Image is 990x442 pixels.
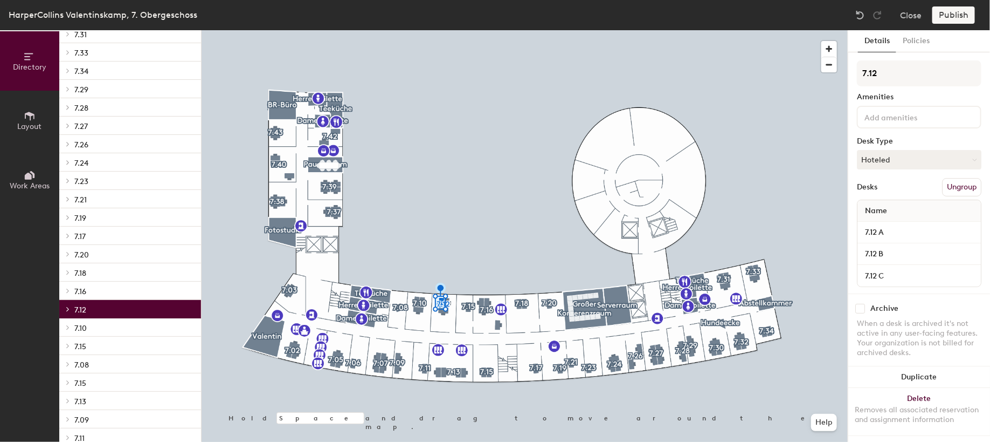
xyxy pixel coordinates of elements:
div: Amenities [857,93,981,101]
div: Desk Type [857,137,981,146]
div: When a desk is archived it's not active in any user-facing features. Your organization is not bil... [857,319,981,358]
span: 7.21 [74,195,87,205]
button: Close [900,6,922,24]
span: 7.17 [74,232,86,241]
span: 7.09 [74,416,89,425]
span: 7.20 [74,250,89,260]
span: 7.19 [74,214,86,223]
button: Help [811,414,837,431]
span: 7.33 [74,49,88,58]
div: Desks [857,183,877,192]
span: 7.15 [74,379,86,388]
input: Unnamed desk [860,225,979,240]
input: Unnamed desk [860,268,979,283]
span: 7.16 [74,287,86,296]
button: Hoteled [857,150,981,169]
span: Directory [13,63,46,72]
span: 7.15 [74,342,86,351]
button: Duplicate [848,366,990,388]
input: Add amenities [862,110,959,123]
button: DeleteRemoves all associated reservation and assignment information [848,388,990,436]
span: 7.12 [74,305,86,315]
button: Ungroup [942,178,981,196]
span: 7.29 [74,85,88,94]
span: 7.23 [74,177,88,186]
span: Layout [18,122,42,131]
span: Work Areas [10,181,50,191]
span: 7.26 [74,140,88,149]
input: Unnamed desk [860,247,979,262]
span: 7.27 [74,122,88,131]
span: 7.10 [74,324,87,333]
div: Archive [870,304,898,313]
span: 7.31 [74,30,87,39]
span: 7.08 [74,361,89,370]
span: Name [860,201,892,221]
span: 7.34 [74,67,88,76]
span: 7.18 [74,269,86,278]
span: 7.13 [74,397,86,406]
span: 7.24 [74,159,88,168]
div: Removes all associated reservation and assignment information [855,405,984,425]
button: Details [858,30,896,52]
button: Policies [896,30,936,52]
img: Redo [872,10,883,21]
div: HarperCollins Valentinskamp, 7. Obergeschoss [9,8,197,22]
span: 7.28 [74,104,88,113]
img: Undo [855,10,866,21]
